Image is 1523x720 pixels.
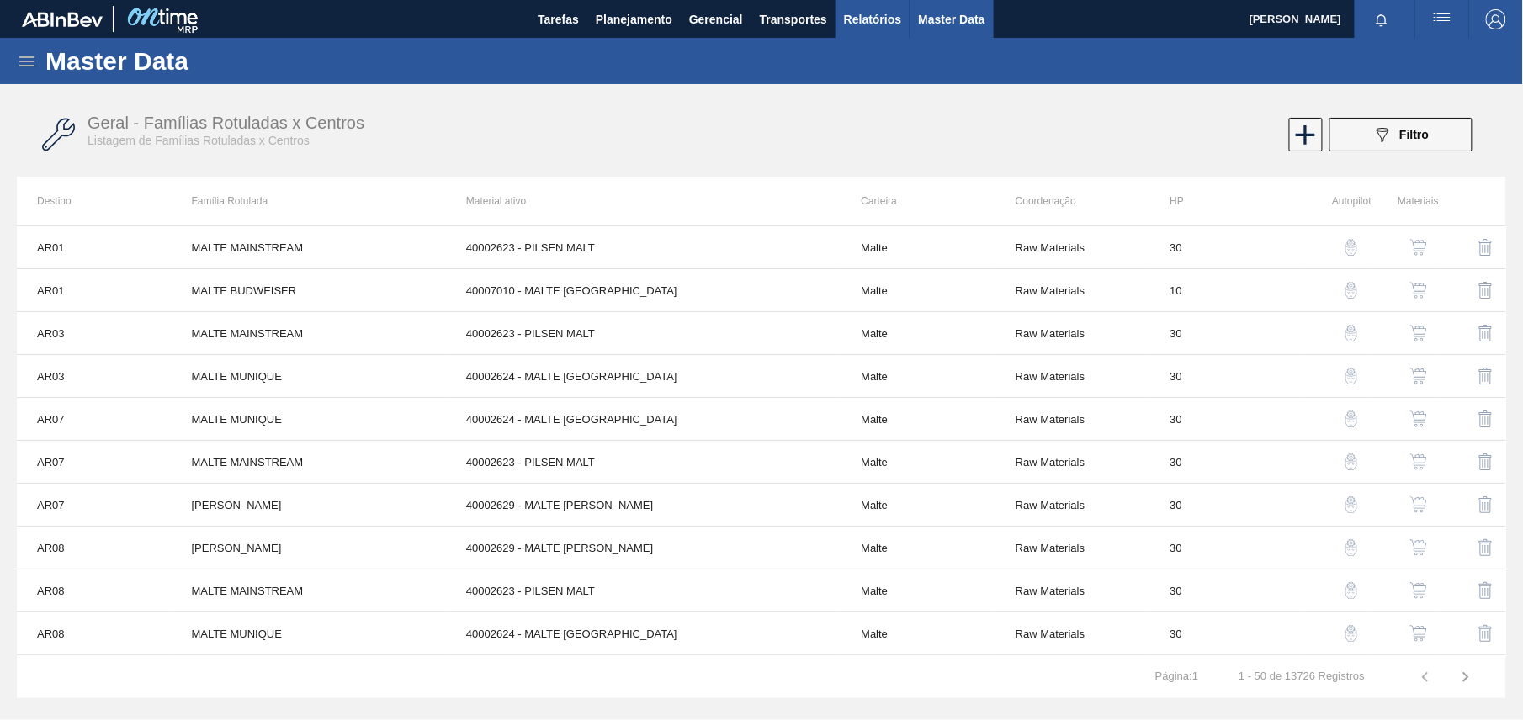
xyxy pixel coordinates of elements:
td: Raw Materials [995,569,1150,612]
img: delete-icon [1476,409,1496,429]
img: shopping-cart-icon [1410,368,1427,384]
img: auto-pilot-icon [1343,582,1360,599]
td: MALTE MUNIQUE [172,355,446,398]
td: MALTE MAINSTREAM [172,226,446,269]
div: Configuração Auto Pilot [1313,442,1372,482]
div: Ver Materiais [1380,527,1439,568]
span: Transportes [760,9,827,29]
td: Raw Materials [995,441,1150,484]
div: Configuração Auto Pilot [1313,270,1372,310]
button: delete-icon [1466,399,1506,439]
span: Planejamento [596,9,672,29]
img: TNhmsLtSVTkK8tSr43FrP2fwEKptu5GPRR3wAAAABJRU5ErkJggg== [22,12,103,27]
div: Configuração Auto Pilot [1313,570,1372,611]
th: Autopilot [1304,177,1372,225]
button: auto-pilot-icon [1331,270,1372,310]
td: 40002629 - MALTE [PERSON_NAME] [446,484,841,527]
div: Excluir Família Rotulada X Centro [1447,570,1506,611]
td: Malte [841,655,995,698]
td: AR08 [17,527,172,569]
div: Nova Família Rotulada x Centro [1287,118,1321,151]
button: shopping-cart-icon [1398,270,1439,310]
div: Ver Materiais [1380,270,1439,310]
th: Carteira [841,177,995,225]
button: auto-pilot-icon [1331,227,1372,267]
td: AR11 [17,655,172,698]
img: auto-pilot-icon [1343,410,1360,427]
div: Ver Materiais [1380,570,1439,611]
td: 40002624 - MALTE [GEOGRAPHIC_DATA] [446,612,841,655]
div: Configuração Auto Pilot [1313,313,1372,353]
img: auto-pilot-icon [1343,368,1360,384]
img: delete-icon [1476,452,1496,472]
div: Excluir Família Rotulada X Centro [1447,484,1506,525]
span: Filtro [1399,128,1429,141]
img: delete-icon [1476,280,1496,300]
th: Destino [17,177,172,225]
div: Excluir Família Rotulada X Centro [1447,313,1506,353]
button: delete-icon [1466,227,1506,267]
img: Logout [1486,9,1506,29]
div: Excluir Família Rotulada X Centro [1447,270,1506,310]
button: shopping-cart-icon [1398,442,1439,482]
div: Configuração Auto Pilot [1313,613,1372,654]
div: Excluir Família Rotulada X Centro [1447,527,1506,568]
img: delete-icon [1476,495,1496,515]
td: MALTE MUNIQUE [172,398,446,441]
th: Material ativo [446,177,841,225]
div: Excluir Família Rotulada X Centro [1447,442,1506,482]
span: Master Data [918,9,984,29]
td: 30 [1150,569,1305,612]
td: 30 [1150,355,1305,398]
td: [PERSON_NAME] [172,527,446,569]
td: Página : 1 [1135,656,1218,683]
span: Gerencial [689,9,743,29]
img: delete-icon [1476,623,1496,643]
div: Ver Materiais [1380,613,1439,654]
td: Malte [841,226,995,269]
td: MALTE MAINSTREAM [172,441,446,484]
img: auto-pilot-icon [1343,625,1360,642]
img: shopping-cart-icon [1410,453,1427,470]
button: shopping-cart-icon [1398,527,1439,568]
img: shopping-cart-icon [1410,625,1427,642]
img: shopping-cart-icon [1410,325,1427,341]
td: 30 [1150,312,1305,355]
button: auto-pilot-icon [1331,442,1372,482]
td: 40002624 - MALTE [GEOGRAPHIC_DATA] [446,398,841,441]
td: Malte [841,398,995,441]
span: Geral - Famílias Rotuladas x Centros [88,114,364,132]
button: auto-pilot-icon [1331,570,1372,611]
td: Raw Materials [995,655,1150,698]
td: Raw Materials [995,312,1150,355]
img: auto-pilot-icon [1343,282,1360,299]
button: delete-icon [1466,270,1506,310]
td: Raw Materials [995,355,1150,398]
button: shopping-cart-icon [1398,227,1439,267]
div: Ver Materiais [1380,399,1439,439]
span: Relatórios [844,9,901,29]
td: Raw Materials [995,484,1150,527]
td: Raw Materials [995,398,1150,441]
td: 30 [1150,398,1305,441]
td: 30 [1150,484,1305,527]
td: MALTE MUNIQUE [172,655,446,698]
button: delete-icon [1466,613,1506,654]
button: auto-pilot-icon [1331,613,1372,654]
td: AR07 [17,441,172,484]
img: delete-icon [1476,580,1496,601]
button: auto-pilot-icon [1331,527,1372,568]
td: Malte [841,355,995,398]
th: Família Rotulada [172,177,446,225]
td: 40002623 - PILSEN MALT [446,312,841,355]
div: Ver Materiais [1380,227,1439,267]
button: shopping-cart-icon [1398,356,1439,396]
td: AR01 [17,269,172,312]
img: delete-icon [1476,366,1496,386]
img: auto-pilot-icon [1343,539,1360,556]
img: userActions [1432,9,1452,29]
td: Malte [841,312,995,355]
td: AR07 [17,484,172,527]
img: shopping-cart-icon [1410,539,1427,556]
div: Configuração Auto Pilot [1313,356,1372,396]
